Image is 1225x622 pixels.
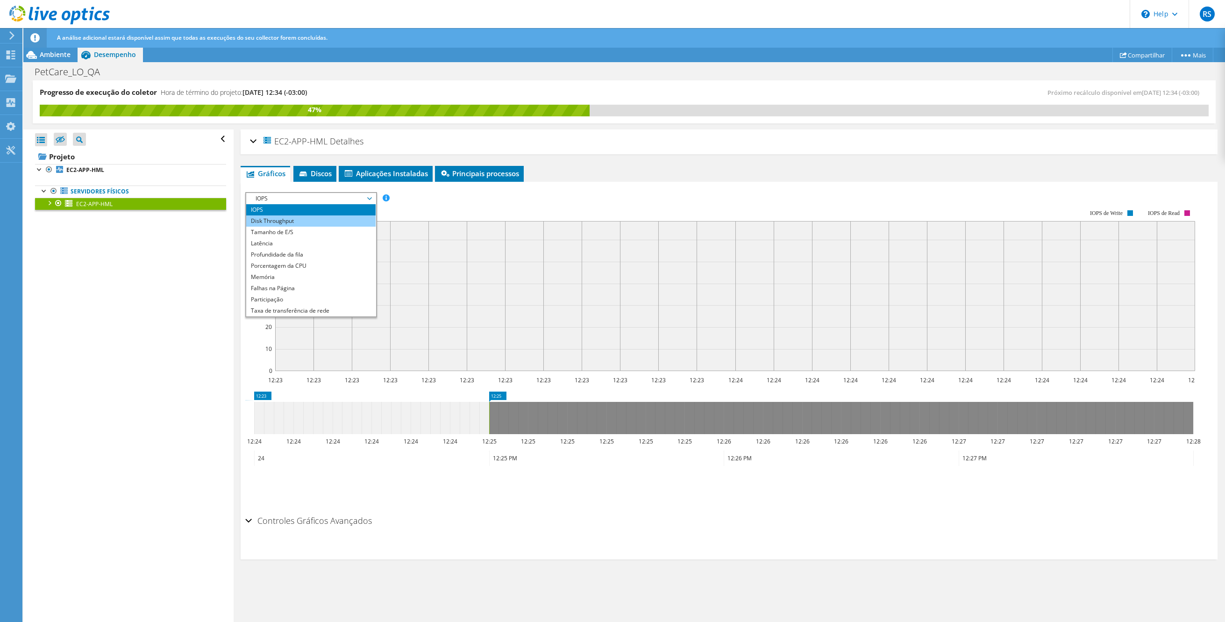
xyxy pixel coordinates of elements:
text: IOPS de Write [1090,210,1123,216]
text: 12:24 [920,376,934,384]
text: 12:23 [498,376,513,384]
text: 12:23 [383,376,398,384]
text: 12:27 [1069,437,1083,445]
b: EC2-APP-HML [66,166,104,174]
li: Tamanho de E/S [246,227,376,238]
text: 12:27 [1147,437,1161,445]
text: IOPS de Read [1148,210,1180,216]
a: Mais [1172,48,1213,62]
text: 12:26 [834,437,848,445]
text: 12:24 [326,437,340,445]
span: [DATE] 12:34 (-03:00) [1142,88,1199,97]
span: Principais processos [440,169,519,178]
text: 12:25 [599,437,614,445]
li: Participação [246,294,376,305]
li: Latência [246,238,376,249]
span: A análise adicional estará disponível assim que todas as execuções do seu collector forem concluí... [57,34,328,42]
li: Falhas na Página [246,283,376,294]
text: 12:26 [873,437,888,445]
h1: PetCare_LO_QA [30,67,114,77]
a: Servidores físicos [35,186,226,198]
text: 12:25 [482,437,497,445]
span: Gráficos [245,169,285,178]
text: 12:24 [767,376,781,384]
span: RS [1200,7,1215,21]
text: 12:24 [728,376,743,384]
text: 0 [269,367,272,375]
h4: Hora de término do projeto: [161,87,307,98]
text: 12:23 [345,376,359,384]
text: 12:28 [1186,437,1201,445]
text: 12:24 [958,376,973,384]
text: 12:23 [421,376,436,384]
a: EC2-APP-HML [35,164,226,176]
text: 12:25 [1188,376,1203,384]
text: 12:24 [286,437,301,445]
h2: Controles Gráficos Avançados [245,511,372,530]
span: Desempenho [94,50,136,59]
text: 12:24 [882,376,896,384]
span: Aplicações Instaladas [343,169,428,178]
a: Projeto [35,149,226,164]
text: 12:24 [997,376,1011,384]
text: 12:26 [717,437,731,445]
text: 10 [265,345,272,353]
text: 12:24 [1073,376,1088,384]
svg: \n [1141,10,1150,18]
text: 12:26 [912,437,927,445]
text: 12:27 [1030,437,1044,445]
text: 12:23 [460,376,474,384]
span: Próximo recálculo disponível em [1047,88,1204,97]
li: Taxa de transferência de rede [246,305,376,316]
text: 12:24 [364,437,379,445]
span: [DATE] 12:34 (-03:00) [242,88,307,97]
li: Memória [246,272,376,283]
span: EC2-APP-HML [76,200,113,208]
text: 12:24 [1150,376,1164,384]
text: 12:23 [306,376,321,384]
text: 12:25 [560,437,575,445]
text: 12:24 [247,437,262,445]
text: 12:25 [521,437,535,445]
li: IOPS [246,204,376,215]
li: Porcentagem da CPU [246,260,376,272]
span: EC2-APP-HML [262,136,328,146]
text: 12:27 [1108,437,1123,445]
text: 12:23 [651,376,666,384]
text: 12:26 [795,437,810,445]
text: 12:24 [404,437,418,445]
text: 12:24 [443,437,457,445]
text: 12:26 [756,437,770,445]
span: IOPS [251,193,371,204]
text: 12:25 [639,437,653,445]
a: EC2-APP-HML [35,198,226,210]
text: 20 [265,323,272,331]
li: Profundidade da fila [246,249,376,260]
text: 12:24 [1035,376,1049,384]
text: 12:23 [690,376,704,384]
span: Discos [298,169,332,178]
span: Detalhes [330,136,363,147]
a: Compartilhar [1112,48,1172,62]
text: 12:23 [613,376,627,384]
text: 12:24 [805,376,819,384]
text: 12:23 [268,376,283,384]
div: 47% [40,105,590,115]
span: Ambiente [40,50,71,59]
text: 12:24 [1111,376,1126,384]
text: 12:25 [677,437,692,445]
li: Disk Throughput [246,215,376,227]
text: 12:27 [952,437,966,445]
text: 12:27 [990,437,1005,445]
text: 12:24 [843,376,858,384]
text: 12:23 [536,376,551,384]
text: 12:23 [575,376,589,384]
